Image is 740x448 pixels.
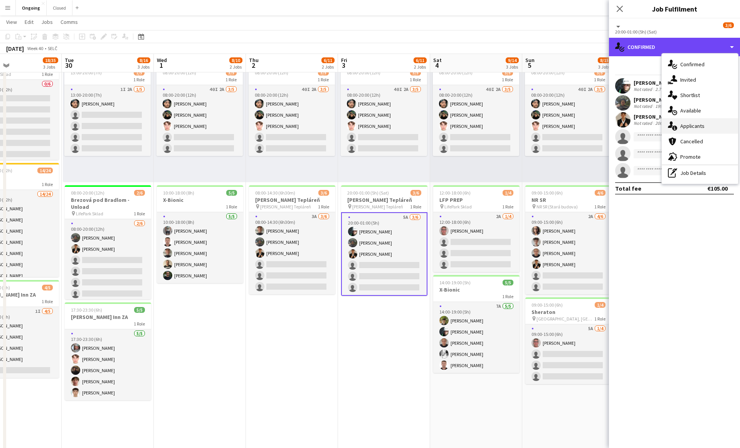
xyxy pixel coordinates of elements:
[598,57,611,63] span: 8/15
[410,77,421,82] span: 1 Role
[414,64,426,70] div: 2 Jobs
[433,67,519,156] app-job-card: 08:00-20:00 (12h)3/51 Role40I2A3/508:00-20:00 (12h)[PERSON_NAME][PERSON_NAME][PERSON_NAME]
[525,297,612,384] app-job-card: 09:00-15:00 (6h)1/4Sheraton [GEOGRAPHIC_DATA], [GEOGRAPHIC_DATA]1 Role5A1/409:00-15:00 (6h)[PERSO...
[156,85,243,156] app-card-role: 40I2A3/508:00-20:00 (12h)[PERSON_NAME][PERSON_NAME][PERSON_NAME]
[654,103,673,109] div: 199.6km
[6,18,17,25] span: View
[433,212,520,272] app-card-role: 2A1/412:00-18:00 (6h)[PERSON_NAME]
[64,67,151,156] app-job-card: 13:00-20:00 (7h)1/51 Role1I2A1/513:00-20:00 (7h)[PERSON_NAME]
[634,120,654,126] div: Not rated
[341,212,427,296] app-card-role: 5A3/620:00-01:00 (5h)[PERSON_NAME][PERSON_NAME][PERSON_NAME]
[157,212,243,283] app-card-role: 5/510:00-18:00 (8h)[PERSON_NAME][PERSON_NAME][PERSON_NAME][PERSON_NAME][PERSON_NAME]
[723,22,734,28] span: 3/6
[64,61,74,70] span: 30
[57,17,81,27] a: Comms
[156,67,243,156] div: 08:00-20:00 (12h)3/51 Role40I2A3/508:00-20:00 (12h)[PERSON_NAME][PERSON_NAME][PERSON_NAME]
[260,204,311,210] span: [PERSON_NAME] Tepláreň
[433,275,520,373] app-job-card: 14:00-19:00 (5h)5/5X-Bionic1 Role7A5/514:00-19:00 (5h)[PERSON_NAME][PERSON_NAME][PERSON_NAME][PER...
[321,57,335,63] span: 6/11
[226,204,237,210] span: 1 Role
[680,76,696,83] span: Invited
[226,70,237,76] span: 3/5
[433,85,519,156] app-card-role: 40I2A3/508:00-20:00 (12h)[PERSON_NAME][PERSON_NAME][PERSON_NAME]
[536,204,578,210] span: NR SR (Stará budova)
[680,153,701,160] span: Promote
[16,0,47,15] button: Ongoing
[432,61,442,70] span: 4
[439,190,471,196] span: 12:00-18:00 (6h)
[318,204,329,210] span: 1 Role
[65,185,151,299] app-job-card: 08:00-20:00 (12h)2/6Brezová pod Bradlom - Unload LifePark Sklad1 Role2/608:00-20:00 (12h)[PERSON_...
[347,70,380,76] span: 08:00-20:00 (12h)
[37,168,53,173] span: 14/24
[249,67,335,156] app-job-card: 08:00-20:00 (12h)3/51 Role40I2A3/508:00-20:00 (12h)[PERSON_NAME][PERSON_NAME][PERSON_NAME]
[341,196,427,203] h3: [PERSON_NAME] Tepláreň
[38,17,56,27] a: Jobs
[634,79,682,86] div: [PERSON_NAME]
[341,67,427,156] app-job-card: 08:00-20:00 (12h)3/51 Role40I2A3/508:00-20:00 (12h)[PERSON_NAME][PERSON_NAME][PERSON_NAME]
[595,302,605,308] span: 1/4
[6,45,24,52] div: [DATE]
[42,285,53,290] span: 4/5
[503,190,513,196] span: 1/4
[531,302,563,308] span: 09:00-15:00 (6h)
[163,70,196,76] span: 08:00-20:00 (12h)
[525,67,611,156] app-job-card: 08:00-20:00 (12h)3/51 Role40I2A3/508:00-20:00 (12h)[PERSON_NAME][PERSON_NAME][PERSON_NAME]
[47,0,72,15] button: Closed
[42,299,53,304] span: 1 Role
[594,204,605,210] span: 1 Role
[595,190,605,196] span: 4/6
[157,196,243,203] h3: X-Bionic
[634,86,654,92] div: Not rated
[157,57,167,64] span: Wed
[76,211,103,216] span: LifePark Sklad
[444,204,472,210] span: LifePark Sklad
[525,212,612,294] app-card-role: 2A4/609:00-15:00 (6h)[PERSON_NAME][PERSON_NAME][PERSON_NAME][PERSON_NAME]
[433,302,520,373] app-card-role: 7A5/514:00-19:00 (5h)[PERSON_NAME][PERSON_NAME][PERSON_NAME][PERSON_NAME][PERSON_NAME]
[525,185,612,294] app-job-card: 09:00-15:00 (6h)4/6NR SR NR SR (Stará budova)1 Role2A4/609:00-15:00 (6h)[PERSON_NAME][PERSON_NAME...
[439,70,473,76] span: 08:00-20:00 (12h)
[65,219,151,301] app-card-role: 2/608:00-20:00 (12h)[PERSON_NAME][PERSON_NAME]
[134,190,145,196] span: 2/6
[654,120,673,126] div: 206.8km
[42,71,53,77] span: 1 Role
[43,64,58,70] div: 3 Jobs
[506,64,518,70] div: 3 Jobs
[341,85,427,156] app-card-role: 40I2A3/508:00-20:00 (12h)[PERSON_NAME][PERSON_NAME][PERSON_NAME]
[41,18,53,25] span: Jobs
[22,17,37,27] a: Edit
[133,77,145,82] span: 1 Role
[502,70,513,76] span: 3/5
[352,204,403,210] span: [PERSON_NAME] Tepláreň
[634,96,686,103] div: [PERSON_NAME]
[138,64,150,70] div: 3 Jobs
[680,122,705,129] span: Applicants
[249,85,335,156] app-card-role: 40I2A3/508:00-20:00 (12h)[PERSON_NAME][PERSON_NAME][PERSON_NAME]
[71,190,104,196] span: 08:00-20:00 (12h)
[61,18,78,25] span: Comms
[662,165,738,181] div: Job Details
[318,70,329,76] span: 3/5
[506,57,519,63] span: 9/14
[340,61,347,70] span: 3
[503,280,513,285] span: 5/5
[255,190,295,196] span: 08:00-14:30 (6h30m)
[249,57,259,64] span: Thu
[615,185,641,192] div: Total fee
[157,185,243,283] div: 10:00-18:00 (8h)5/5X-Bionic1 Role5/510:00-18:00 (8h)[PERSON_NAME][PERSON_NAME][PERSON_NAME][PERSO...
[414,57,427,63] span: 6/11
[71,307,102,313] span: 17:30-23:30 (6h)
[594,70,605,76] span: 3/5
[65,302,151,400] div: 17:30-23:30 (6h)5/5[PERSON_NAME] Inn ZA1 Role5/517:30-23:30 (6h)[PERSON_NAME][PERSON_NAME][PERSON...
[341,185,427,296] app-job-card: 20:00-01:00 (5h) (Sat)3/6[PERSON_NAME] Tepláreň [PERSON_NAME] Tepláreň1 Role5A3/620:00-01:00 (5h)...
[42,181,53,187] span: 1 Role
[634,103,654,109] div: Not rated
[65,196,151,210] h3: Brezová pod Bradlom - Unload
[322,64,334,70] div: 2 Jobs
[25,18,34,25] span: Edit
